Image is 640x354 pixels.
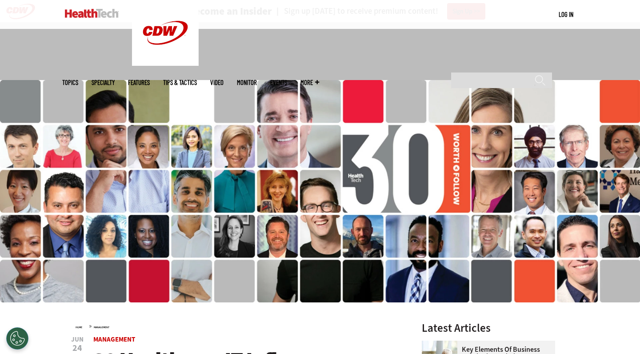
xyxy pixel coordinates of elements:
span: Topics [62,79,78,86]
a: Home [76,326,82,329]
a: Management [93,335,135,344]
a: CDW [132,59,199,68]
a: Log in [559,10,573,18]
span: More [300,79,319,86]
a: Tips & Tactics [163,79,197,86]
a: MonITor [237,79,257,86]
a: Management [94,326,109,329]
span: Jun [71,336,84,343]
h3: Latest Articles [422,322,555,334]
button: Open Preferences [6,327,28,350]
span: Specialty [92,79,115,86]
div: » [76,322,398,330]
div: User menu [559,10,573,19]
a: incident response team discusses around a table [422,341,462,348]
img: Home [65,9,119,18]
a: Events [270,79,287,86]
a: Video [210,79,224,86]
a: Features [128,79,150,86]
span: 24 [71,344,84,353]
div: Cookies Settings [6,327,28,350]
